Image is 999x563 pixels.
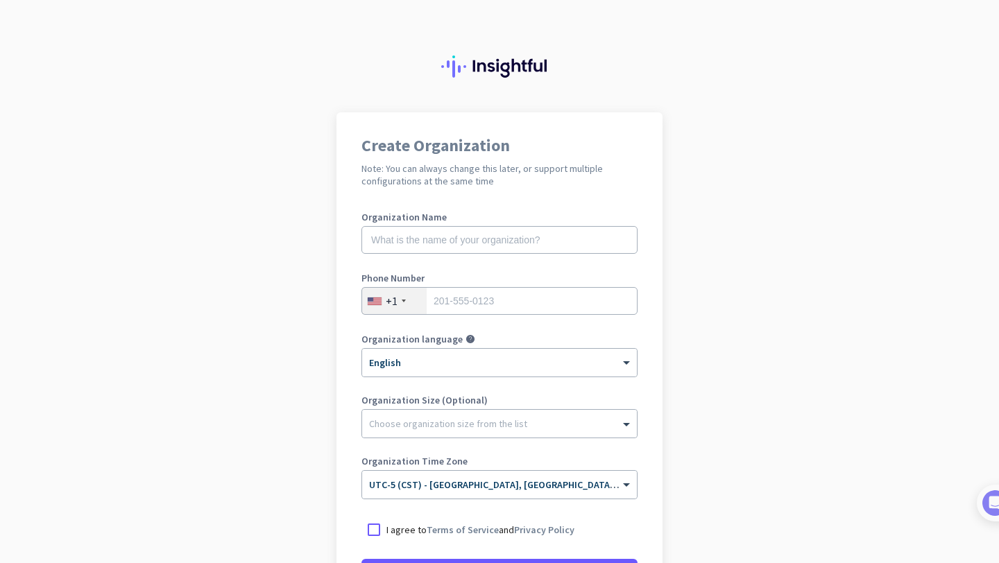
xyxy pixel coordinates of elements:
[386,294,398,308] div: +1
[361,456,638,466] label: Organization Time Zone
[361,334,463,344] label: Organization language
[361,212,638,222] label: Organization Name
[361,137,638,154] h1: Create Organization
[361,273,638,283] label: Phone Number
[386,523,574,537] p: I agree to and
[361,287,638,315] input: 201-555-0123
[427,523,499,536] a: Terms of Service
[441,55,558,78] img: Insightful
[361,395,638,405] label: Organization Size (Optional)
[361,226,638,254] input: What is the name of your organization?
[466,334,475,344] i: help
[361,162,638,187] h2: Note: You can always change this later, or support multiple configurations at the same time
[514,523,574,536] a: Privacy Policy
